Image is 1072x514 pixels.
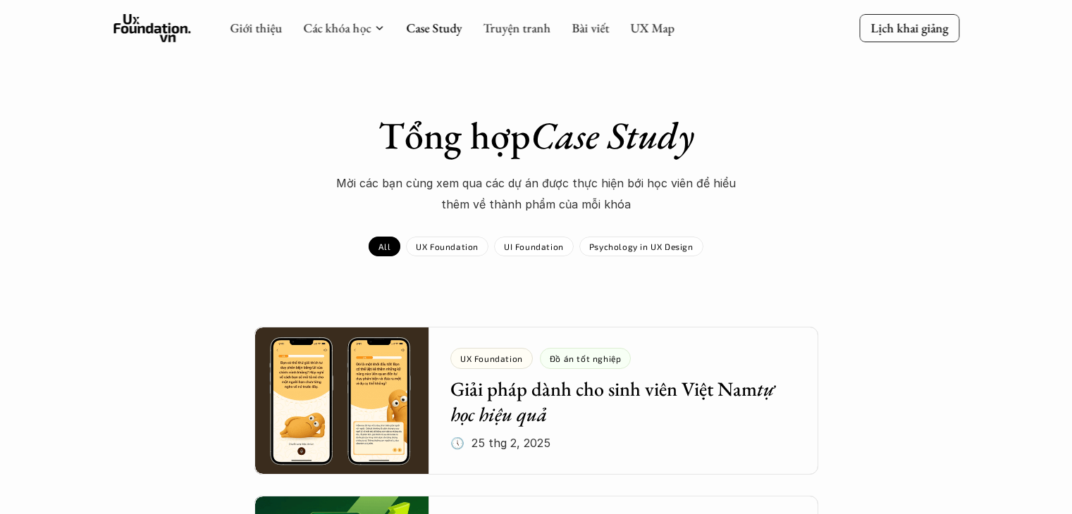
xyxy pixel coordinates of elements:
[290,113,783,158] h1: Tổng hợp
[483,20,550,36] a: Truyện tranh
[303,20,371,36] a: Các khóa học
[406,20,462,36] a: Case Study
[589,242,694,251] p: Psychology in UX Design
[230,20,282,36] a: Giới thiệu
[416,242,479,251] p: UX Foundation
[870,20,948,36] p: Lịch khai giảng
[254,327,818,475] a: Giải pháp dành cho sinh viên Việt Namtự học hiệu quả🕔 25 thg 2, 2025
[504,242,564,251] p: UI Foundation
[859,14,959,42] a: Lịch khai giảng
[378,242,390,251] p: All
[572,20,609,36] a: Bài viết
[531,111,694,160] em: Case Study
[325,173,748,215] p: Mời các bạn cùng xem qua các dự án được thực hiện bới học viên để hiểu thêm về thành phẩm của mỗi...
[630,20,674,36] a: UX Map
